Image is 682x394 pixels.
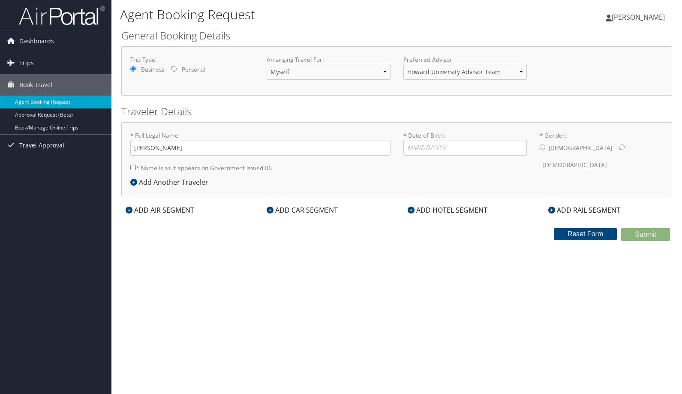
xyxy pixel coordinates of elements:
label: * Gender: [540,131,663,174]
button: Submit [621,228,670,241]
label: Arranging Travel For: [267,55,390,64]
input: * Name is as it appears on Government issued ID. [130,165,136,170]
h2: General Booking Details [121,28,672,43]
input: * Gender:[DEMOGRAPHIC_DATA][DEMOGRAPHIC_DATA] [619,144,625,150]
div: ADD HOTEL SEGMENT [403,205,492,215]
label: Personal [182,65,205,74]
div: ADD RAIL SEGMENT [544,205,625,215]
h1: Agent Booking Request [120,6,489,24]
div: ADD CAR SEGMENT [262,205,342,215]
a: [PERSON_NAME] [606,4,673,30]
label: [DEMOGRAPHIC_DATA] [543,157,607,173]
label: * Name is as it appears on Government issued ID. [130,160,273,176]
span: Travel Approval [19,135,64,156]
label: Preferred Advisor [403,55,527,64]
span: [PERSON_NAME] [612,12,665,22]
label: Trip Type: [130,55,254,64]
label: * Date of Birth: [403,131,527,156]
span: Book Travel [19,74,52,96]
h2: Traveler Details [121,104,672,119]
label: Business [141,65,164,74]
img: airportal-logo.png [19,6,105,26]
div: ADD AIR SEGMENT [121,205,198,215]
label: [DEMOGRAPHIC_DATA] [549,140,612,156]
span: Dashboards [19,30,54,52]
input: * Gender:[DEMOGRAPHIC_DATA][DEMOGRAPHIC_DATA] [540,144,545,150]
span: Trips [19,52,34,74]
input: * Full Legal Name [130,140,391,156]
label: * Full Legal Name [130,131,391,156]
button: Reset Form [554,228,617,240]
input: * Date of Birth: [403,140,527,156]
div: Add Another Traveler [130,177,213,187]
